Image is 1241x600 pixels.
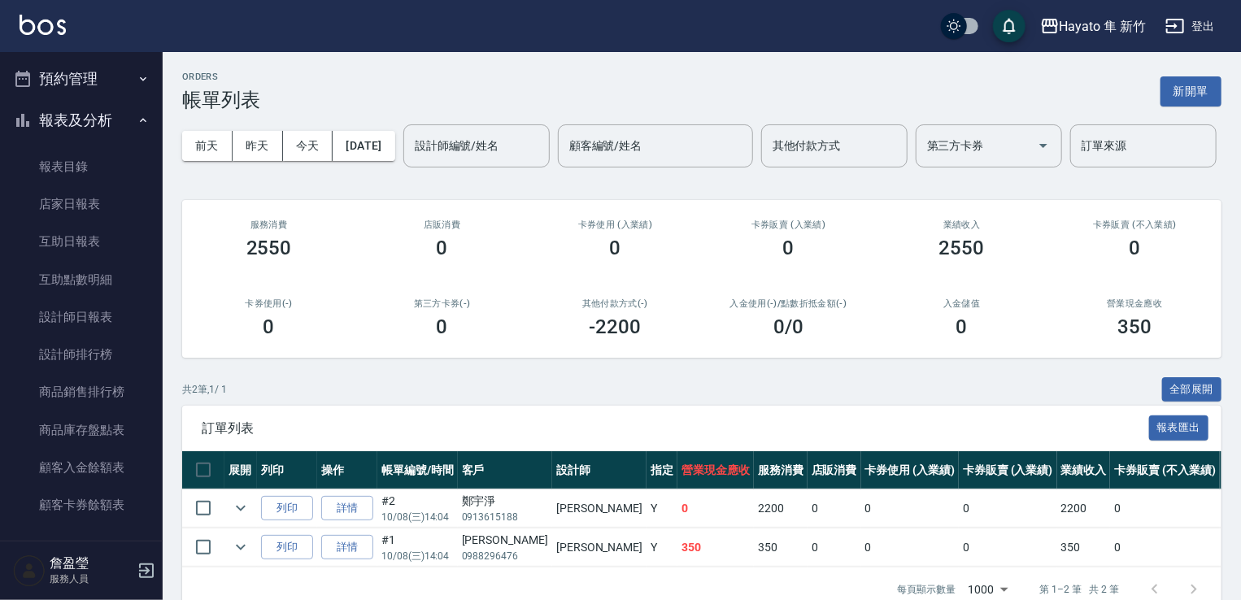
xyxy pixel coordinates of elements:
[610,237,621,259] h3: 0
[861,451,960,489] th: 卡券使用 (入業績)
[1040,582,1119,597] p: 第 1–2 筆 共 2 筆
[261,496,313,521] button: 列印
[375,298,509,309] h2: 第三方卡券(-)
[7,373,156,411] a: 商品銷售排行榜
[437,315,448,338] h3: 0
[202,420,1149,437] span: 訂單列表
[462,532,548,549] div: [PERSON_NAME]
[783,237,795,259] h3: 0
[257,451,317,489] th: 列印
[1160,83,1221,98] a: 新開單
[895,298,1029,309] h2: 入金儲值
[246,237,292,259] h3: 2550
[7,261,156,298] a: 互助點數明細
[182,89,260,111] h3: 帳單列表
[939,237,985,259] h3: 2550
[897,582,956,597] p: 每頁顯示數量
[1118,315,1152,338] h3: 350
[229,496,253,520] button: expand row
[1160,76,1221,107] button: 新開單
[261,535,313,560] button: 列印
[808,528,861,567] td: 0
[677,528,754,567] td: 350
[1057,489,1111,528] td: 2200
[1068,298,1202,309] h2: 營業現金應收
[7,336,156,373] a: 設計師排行榜
[1057,528,1111,567] td: 350
[462,493,548,510] div: 鄭宇淨
[321,496,373,521] a: 詳情
[993,10,1025,42] button: save
[7,530,156,572] button: 客戶管理
[808,489,861,528] td: 0
[861,528,960,567] td: 0
[590,315,642,338] h3: -2200
[377,451,458,489] th: 帳單編號/時間
[552,489,647,528] td: [PERSON_NAME]
[1130,237,1141,259] h3: 0
[182,131,233,161] button: 前天
[462,549,548,563] p: 0988296476
[773,315,803,338] h3: 0 /0
[202,298,336,309] h2: 卡券使用(-)
[229,535,253,559] button: expand row
[548,220,682,230] h2: 卡券使用 (入業績)
[7,58,156,100] button: 預約管理
[333,131,394,161] button: [DATE]
[552,528,647,567] td: [PERSON_NAME]
[1060,16,1146,37] div: Hayato 隼 新竹
[1030,133,1056,159] button: Open
[375,220,509,230] h2: 店販消費
[7,148,156,185] a: 報表目錄
[437,237,448,259] h3: 0
[1110,528,1219,567] td: 0
[263,315,275,338] h3: 0
[548,298,682,309] h2: 其他付款方式(-)
[1149,420,1209,435] a: 報表匯出
[956,315,968,338] h3: 0
[7,99,156,141] button: 報表及分析
[182,72,260,82] h2: ORDERS
[7,411,156,449] a: 商品庫存盤點表
[721,220,856,230] h2: 卡券販賣 (入業績)
[283,131,333,161] button: 今天
[552,451,647,489] th: 設計師
[721,298,856,309] h2: 入金使用(-) /點數折抵金額(-)
[959,451,1057,489] th: 卡券販賣 (入業績)
[7,298,156,336] a: 設計師日報表
[647,451,677,489] th: 指定
[647,528,677,567] td: Y
[13,554,46,587] img: Person
[677,489,754,528] td: 0
[1057,451,1111,489] th: 業績收入
[1159,11,1221,41] button: 登出
[1149,415,1209,441] button: 報表匯出
[754,489,808,528] td: 2200
[381,510,454,524] p: 10/08 (三) 14:04
[7,223,156,260] a: 互助日報表
[647,489,677,528] td: Y
[808,451,861,489] th: 店販消費
[861,489,960,528] td: 0
[377,489,458,528] td: #2
[1162,377,1222,402] button: 全部展開
[224,451,257,489] th: 展開
[1110,489,1219,528] td: 0
[1034,10,1152,43] button: Hayato 隼 新竹
[1068,220,1202,230] h2: 卡券販賣 (不入業績)
[7,185,156,223] a: 店家日報表
[377,528,458,567] td: #1
[462,510,548,524] p: 0913615188
[50,572,133,586] p: 服務人員
[7,449,156,486] a: 顧客入金餘額表
[458,451,552,489] th: 客戶
[202,220,336,230] h3: 服務消費
[7,486,156,524] a: 顧客卡券餘額表
[959,489,1057,528] td: 0
[20,15,66,35] img: Logo
[959,528,1057,567] td: 0
[321,535,373,560] a: 詳情
[754,528,808,567] td: 350
[677,451,754,489] th: 營業現金應收
[381,549,454,563] p: 10/08 (三) 14:04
